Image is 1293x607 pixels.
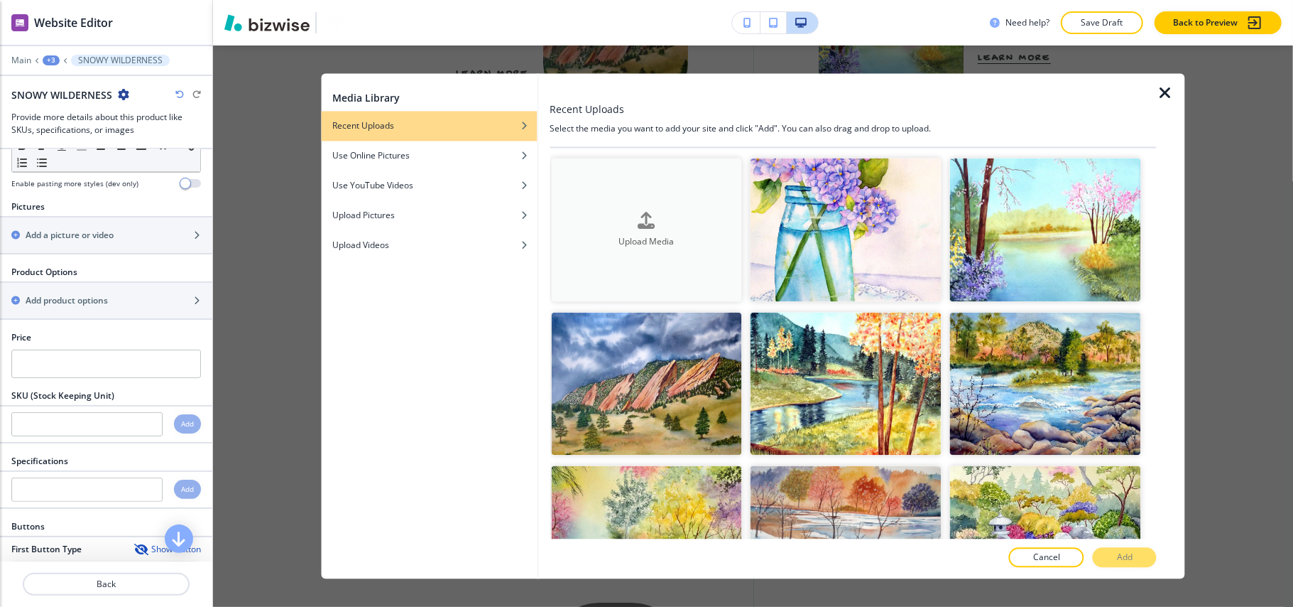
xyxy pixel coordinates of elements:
h4: Use Online Pictures [332,150,410,163]
h4: Upload Pictures [332,210,395,222]
button: Back to Preview [1155,11,1282,34]
h4: Upload Media [551,235,742,248]
h3: Need help? [1005,16,1049,29]
h4: Use YouTube Videos [332,180,413,193]
button: Recent Uploads [321,112,537,141]
h2: Add a picture or video [26,229,114,242]
h4: Upload Videos [332,240,389,252]
p: Back to Preview [1173,16,1238,29]
button: Cancel [1009,548,1084,568]
h2: Pictures [11,200,45,213]
h4: Recent Uploads [332,120,394,133]
h4: Enable pasting more styles (dev only) [11,178,138,189]
button: +3 [43,55,60,65]
button: Save Draft [1061,11,1143,34]
h2: Price [11,331,31,344]
h2: Buttons [11,520,45,533]
h2: SKU (Stock Keeping Unit) [11,390,114,402]
h2: First Button Type [11,543,82,556]
h2: Specifications [11,455,68,468]
p: Cancel [1033,552,1060,564]
h4: Select the media you want to add your site and click "Add". You can also drag and drop to upload. [550,123,1157,136]
p: Back [24,578,188,591]
h2: SNOWY WILDERNESS [11,87,112,102]
button: Show Button [134,544,201,555]
h2: Product Options [11,266,77,279]
button: Back [23,573,190,596]
h2: Media Library [332,91,400,106]
button: Upload Videos [321,231,537,261]
button: SNOWY WILDERNESS [71,55,170,66]
button: Main [11,55,31,65]
p: Save Draft [1079,16,1125,29]
h2: Add product options [26,294,108,307]
button: Use YouTube Videos [321,171,537,201]
button: Upload Media [551,159,742,302]
button: Upload Pictures [321,201,537,231]
h4: Add [181,419,194,429]
h3: Provide more details about this product like SKUs, specifications, or images [11,111,201,136]
button: Use Online Pictures [321,141,537,171]
h4: Add [181,484,194,495]
h2: Website Editor [34,14,113,31]
h3: Recent Uploads [550,102,624,117]
p: SNOWY WILDERNESS [78,55,163,65]
img: Bizwise Logo [224,14,310,31]
img: editor icon [11,14,28,31]
img: Your Logo [322,11,356,34]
